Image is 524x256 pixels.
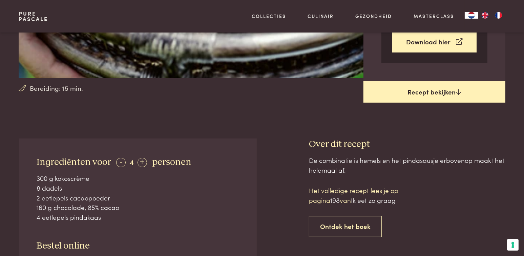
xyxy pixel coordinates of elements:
[465,12,478,19] a: NL
[129,156,134,167] span: 4
[37,193,239,203] div: 2 eetlepels cacaopoeder
[465,12,478,19] div: Language
[309,186,424,205] p: Het volledige recept lees je op pagina van
[252,13,286,20] a: Collecties
[37,157,111,167] span: Ingrediënten voor
[330,195,340,205] span: 198
[414,13,454,20] a: Masterclass
[37,183,239,193] div: 8 dadels
[309,155,505,175] div: De combinatie is hemels en het pindasausje erbovenop maakt het helemaal af.
[37,212,239,222] div: 4 eetlepels pindakaas
[492,12,505,19] a: FR
[392,31,477,52] a: Download hier
[309,216,382,237] a: Ontdek het boek
[465,12,505,19] aside: Language selected: Nederlands
[478,12,505,19] ul: Language list
[37,173,239,183] div: 300 g kokoscrème
[355,13,392,20] a: Gezondheid
[37,240,239,252] h3: Bestel online
[363,81,505,103] a: Recept bekijken
[478,12,492,19] a: EN
[19,11,48,22] a: PurePascale
[351,195,396,205] span: Ik eet zo graag
[309,138,505,150] h3: Over dit recept
[116,158,126,167] div: -
[308,13,334,20] a: Culinair
[152,157,191,167] span: personen
[507,239,519,251] button: Uw voorkeuren voor toestemming voor trackingtechnologieën
[30,83,83,93] span: Bereiding: 15 min.
[138,158,147,167] div: +
[37,202,239,212] div: 160 g chocolade, 85% cacao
